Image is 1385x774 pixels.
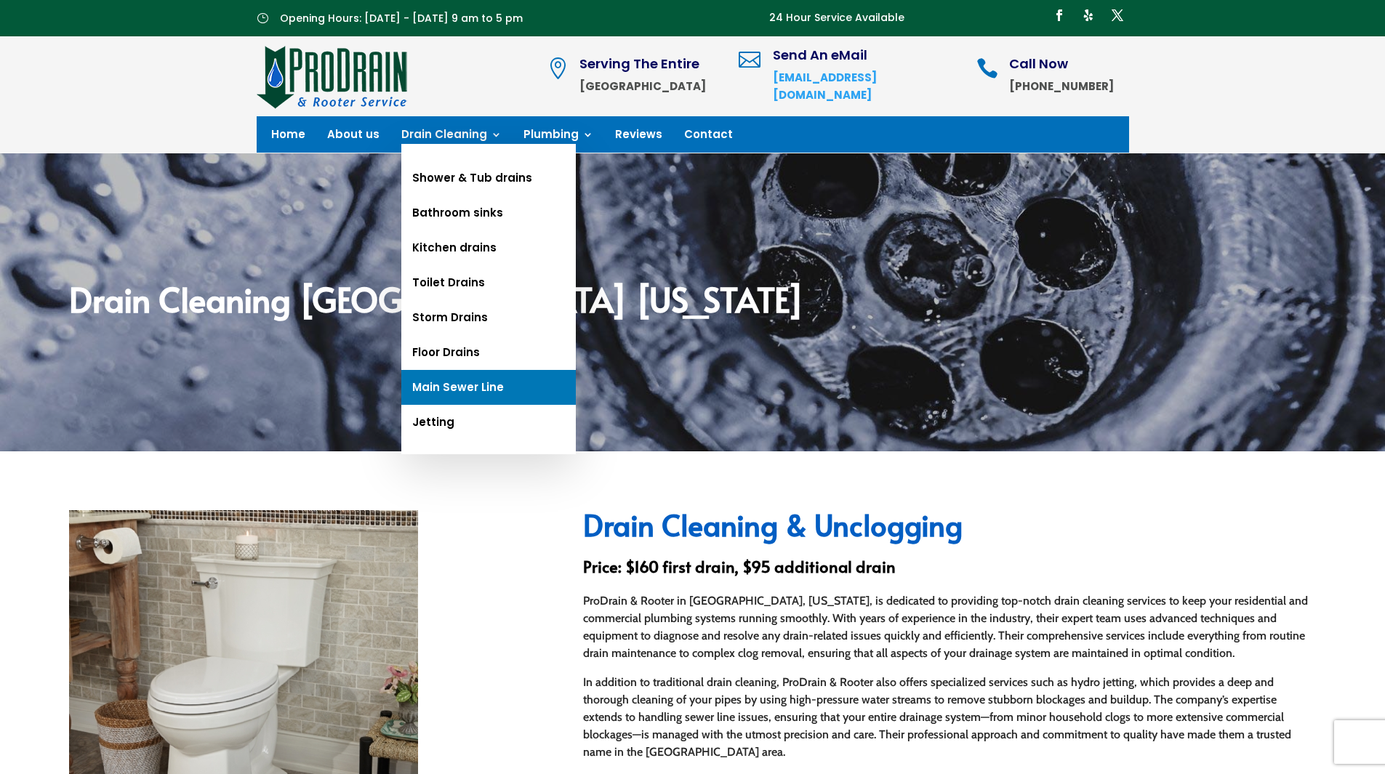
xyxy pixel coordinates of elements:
span:  [547,57,569,79]
span: Opening Hours: [DATE] - [DATE] 9 am to 5 pm [280,11,523,25]
span:  [976,57,998,79]
a: Shower & Tub drains [401,161,576,195]
a: Bathroom sinks [401,195,576,230]
p: ProDrain & Rooter in [GEOGRAPHIC_DATA], [US_STATE], is dedicated to providing top-notch drain cle... [583,592,1316,674]
a: Follow on Facebook [1048,4,1071,27]
h2: Drain Cleaning & Unclogging [583,510,1316,547]
strong: [PHONE_NUMBER] [1009,78,1114,94]
span: } [257,12,268,23]
a: Drain Cleaning [401,129,502,145]
img: site-logo-100h [257,44,409,109]
h2: Drain Cleaning [GEOGRAPHIC_DATA] [US_STATE] [69,282,1316,323]
a: Follow on X [1106,4,1129,27]
a: Floor Drains [401,335,576,370]
a: Follow on Yelp [1077,4,1100,27]
a: About us [327,129,380,145]
span:  [739,49,760,70]
a: Toilet Drains [401,265,576,300]
a: [EMAIL_ADDRESS][DOMAIN_NAME] [773,70,877,102]
a: Main Sewer Line [401,370,576,405]
p: In addition to traditional drain cleaning, ProDrain & Rooter also offers specialized services suc... [583,674,1316,773]
a: Kitchen drains [401,230,576,265]
h3: Price: $160 first drain, $95 additional drain [583,558,1316,581]
span: Send An eMail [773,46,867,64]
a: Contact [684,129,733,145]
a: Plumbing [523,129,593,145]
p: 24 Hour Service Available [769,9,904,27]
span: Call Now [1009,55,1068,73]
a: Storm Drains [401,300,576,335]
a: Jetting [401,405,576,440]
strong: [GEOGRAPHIC_DATA] [579,78,706,94]
span: Serving The Entire [579,55,699,73]
a: Reviews [615,129,662,145]
a: Home [271,129,305,145]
